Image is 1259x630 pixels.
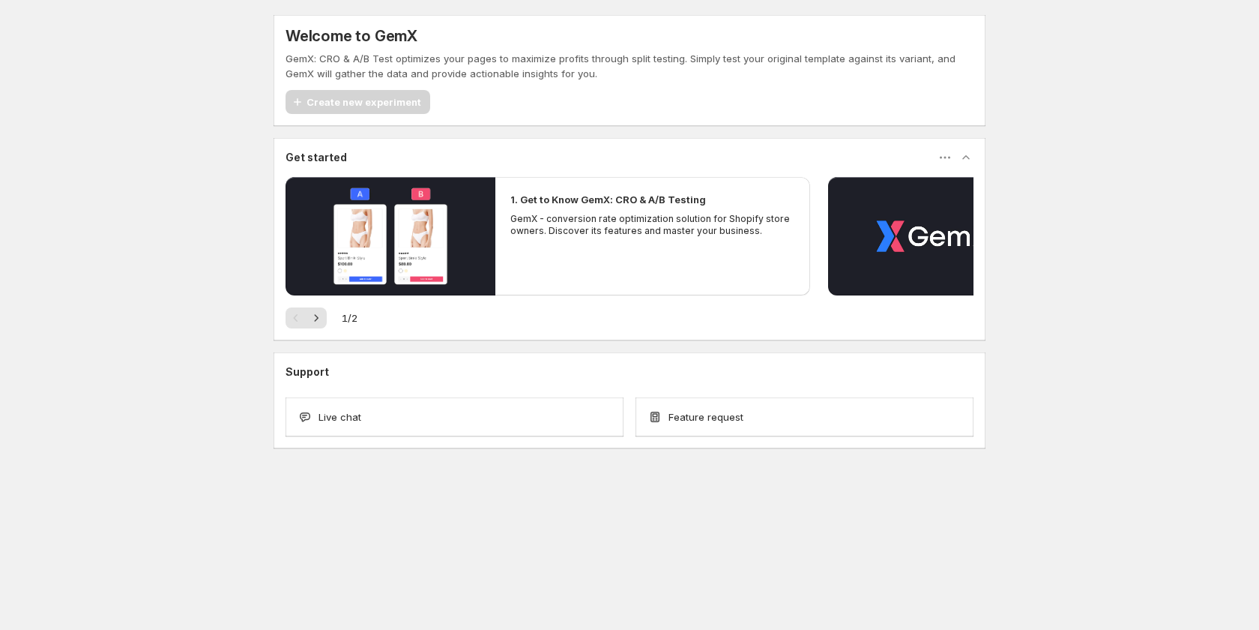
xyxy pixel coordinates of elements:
h2: 1. Get to Know GemX: CRO & A/B Testing [510,192,706,207]
h3: Support [286,364,329,379]
span: Feature request [668,409,743,424]
h5: Welcome to GemX [286,27,417,45]
h3: Get started [286,150,347,165]
p: GemX: CRO & A/B Test optimizes your pages to maximize profits through split testing. Simply test ... [286,51,973,81]
span: 1 / 2 [342,310,357,325]
span: Live chat [318,409,361,424]
p: GemX - conversion rate optimization solution for Shopify store owners. Discover its features and ... [510,213,795,237]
